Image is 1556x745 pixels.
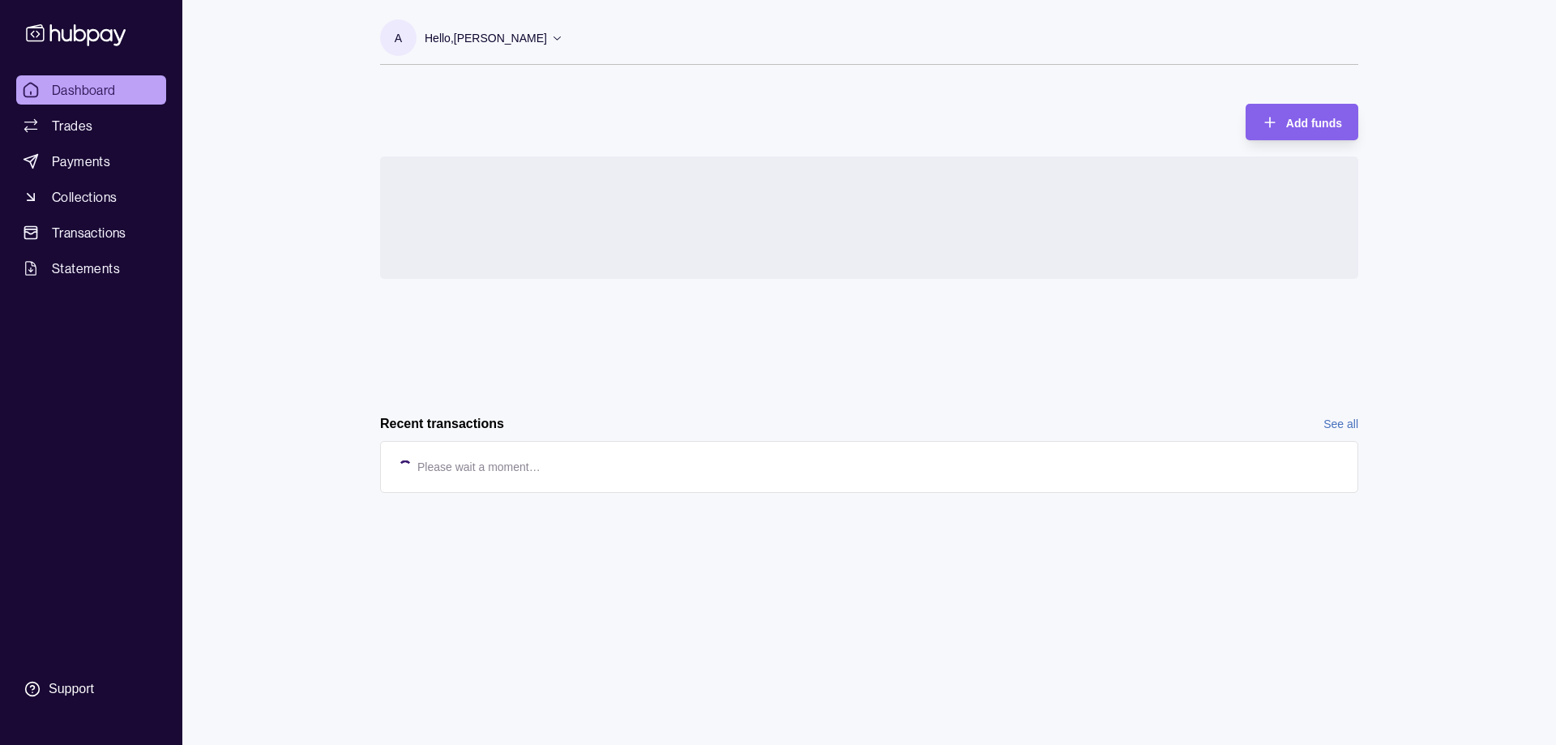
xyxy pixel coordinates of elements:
[52,80,116,100] span: Dashboard
[1246,104,1358,140] button: Add funds
[1323,415,1358,433] a: See all
[52,187,117,207] span: Collections
[16,672,166,706] a: Support
[380,415,504,433] h2: Recent transactions
[16,147,166,176] a: Payments
[16,75,166,105] a: Dashboard
[52,223,126,242] span: Transactions
[16,254,166,283] a: Statements
[52,116,92,135] span: Trades
[52,152,110,171] span: Payments
[16,218,166,247] a: Transactions
[49,680,94,698] div: Support
[417,458,541,476] p: Please wait a moment…
[16,111,166,140] a: Trades
[16,182,166,212] a: Collections
[395,29,402,47] p: A
[1286,117,1342,130] span: Add funds
[425,29,547,47] p: Hello, [PERSON_NAME]
[52,259,120,278] span: Statements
